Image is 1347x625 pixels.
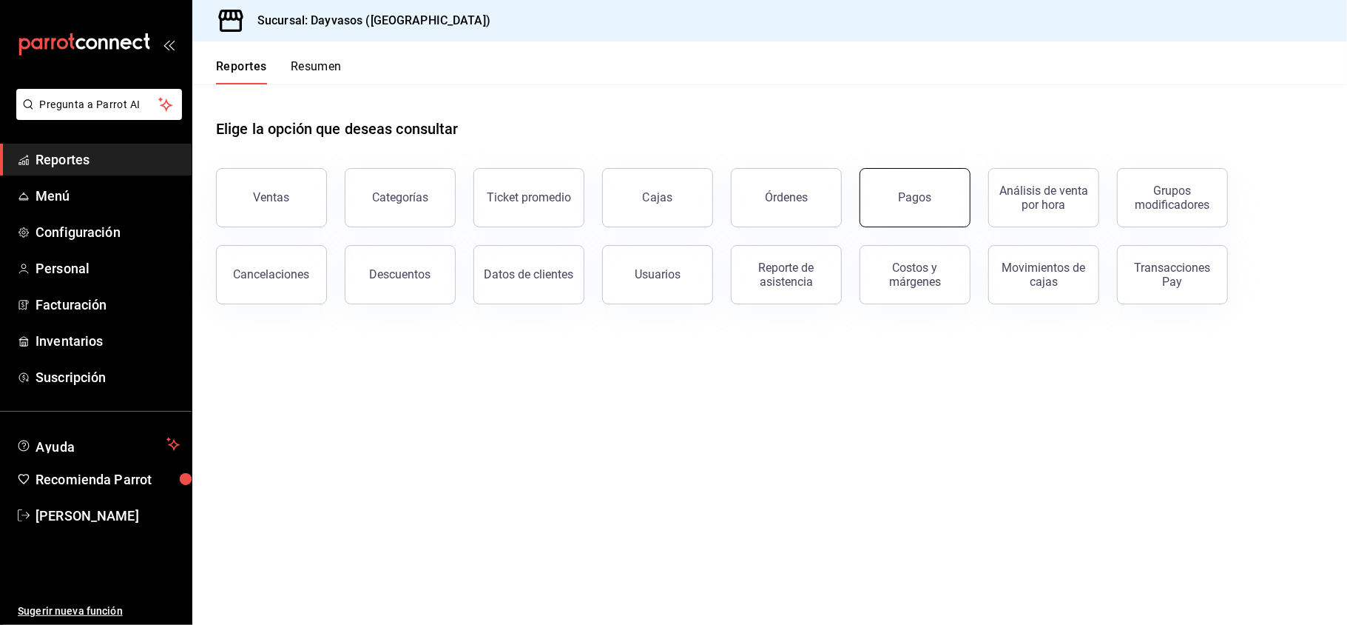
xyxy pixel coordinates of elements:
[988,168,1099,227] button: Análisis de venta por hora
[36,506,180,526] span: [PERSON_NAME]
[36,367,180,387] span: Suscripción
[473,168,584,227] button: Ticket promedio
[473,245,584,304] button: Datos de clientes
[36,150,180,170] span: Reportes
[345,245,456,304] button: Descuentos
[998,184,1090,212] div: Análisis de venta por hora
[216,59,342,84] div: navigation tabs
[254,190,290,204] div: Ventas
[163,39,175,50] button: open_drawer_menu
[18,604,180,619] span: Sugerir nueva función
[1127,261,1218,289] div: Transacciones Pay
[36,222,180,242] span: Configuración
[36,186,180,206] span: Menú
[216,118,459,140] h1: Elige la opción que deseas consultar
[602,168,713,227] a: Cajas
[10,107,182,123] a: Pregunta a Parrot AI
[731,168,842,227] button: Órdenes
[36,295,180,315] span: Facturación
[36,258,180,278] span: Personal
[216,59,267,84] button: Reportes
[860,245,970,304] button: Costos y márgenes
[16,89,182,120] button: Pregunta a Parrot AI
[869,261,961,289] div: Costos y márgenes
[216,168,327,227] button: Ventas
[899,190,932,204] div: Pagos
[485,267,574,281] div: Datos de clientes
[1117,168,1228,227] button: Grupos modificadores
[635,267,681,281] div: Usuarios
[372,190,428,204] div: Categorías
[40,97,159,113] span: Pregunta a Parrot AI
[246,12,490,30] h3: Sucursal: Dayvasos ([GEOGRAPHIC_DATA])
[216,245,327,304] button: Cancelaciones
[487,190,571,204] div: Ticket promedio
[291,59,342,84] button: Resumen
[234,267,310,281] div: Cancelaciones
[740,261,832,289] div: Reporte de asistencia
[1127,184,1218,212] div: Grupos modificadores
[602,245,713,304] button: Usuarios
[370,267,431,281] div: Descuentos
[1117,245,1228,304] button: Transacciones Pay
[988,245,1099,304] button: Movimientos de cajas
[731,245,842,304] button: Reporte de asistencia
[643,189,673,207] div: Cajas
[765,190,808,204] div: Órdenes
[36,435,161,453] span: Ayuda
[998,261,1090,289] div: Movimientos de cajas
[36,469,180,489] span: Recomienda Parrot
[36,331,180,351] span: Inventarios
[345,168,456,227] button: Categorías
[860,168,970,227] button: Pagos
